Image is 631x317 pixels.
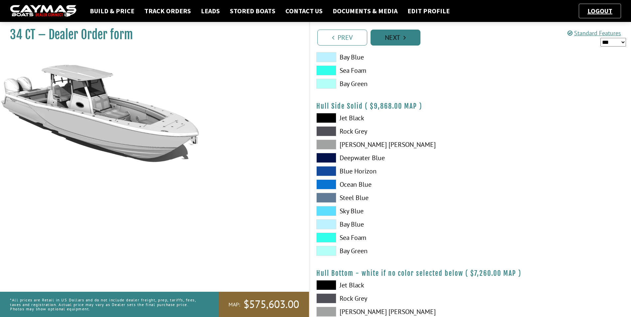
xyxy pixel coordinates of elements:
[316,193,464,203] label: Steel Blue
[317,30,367,46] a: Prev
[404,7,453,15] a: Edit Profile
[316,79,464,89] label: Bay Green
[316,140,464,150] label: [PERSON_NAME] [PERSON_NAME]
[316,246,464,256] label: Bay Green
[10,27,292,42] h1: 34 CT – Dealer Order form
[282,7,326,15] a: Contact Us
[86,7,138,15] a: Build & Price
[329,7,401,15] a: Documents & Media
[243,297,299,311] span: $575,603.00
[229,301,240,308] span: MAP:
[141,7,194,15] a: Track Orders
[316,113,464,123] label: Jet Black
[316,126,464,136] label: Rock Grey
[470,269,516,277] span: $7,260.00 MAP
[227,7,279,15] a: Stored Boats
[198,7,223,15] a: Leads
[370,102,417,110] span: $9,868.00 MAP
[316,269,625,277] h4: Hull Bottom - white if no color selected below ( )
[371,30,420,46] a: Next
[316,52,464,62] label: Bay Blue
[316,65,464,75] label: Sea Foam
[316,280,464,290] label: Jet Black
[567,29,621,37] a: Standard Features
[316,219,464,229] label: Bay Blue
[316,166,464,176] label: Blue Horizon
[316,153,464,163] label: Deepwater Blue
[10,5,77,17] img: caymas-dealer-connect-2ed40d3bc7270c1d8d7ffb4b79bf05adc795679939227970def78ec6f6c03838.gif
[316,233,464,243] label: Sea Foam
[316,206,464,216] label: Sky Blue
[584,7,616,15] a: Logout
[219,292,309,317] a: MAP:$575,603.00
[316,102,625,110] h4: Hull Side Solid ( )
[316,293,464,303] label: Rock Grey
[316,307,464,317] label: [PERSON_NAME] [PERSON_NAME]
[316,179,464,189] label: Ocean Blue
[10,294,204,314] p: *All prices are Retail in US Dollars and do not include dealer freight, prep, tariffs, fees, taxe...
